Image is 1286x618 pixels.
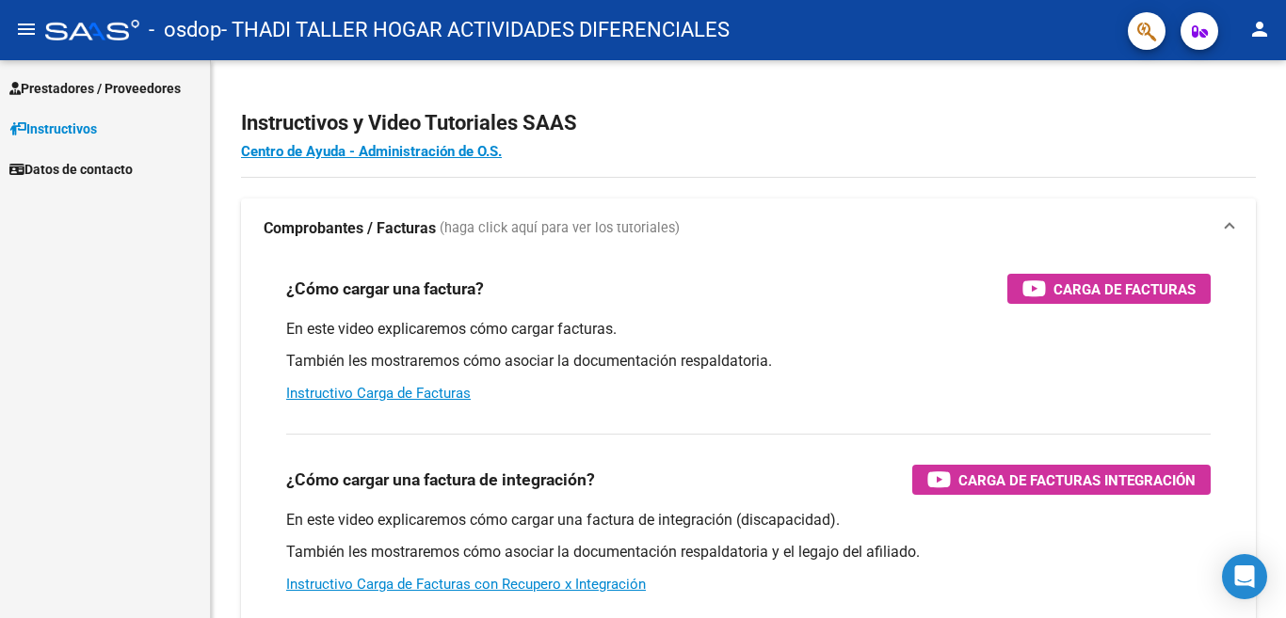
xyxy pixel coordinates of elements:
[9,159,133,180] span: Datos de contacto
[912,465,1211,495] button: Carga de Facturas Integración
[15,18,38,40] mat-icon: menu
[440,218,680,239] span: (haga click aquí para ver los tutoriales)
[241,105,1256,141] h2: Instructivos y Video Tutoriales SAAS
[286,276,484,302] h3: ¿Cómo cargar una factura?
[286,319,1211,340] p: En este video explicaremos cómo cargar facturas.
[958,468,1196,492] span: Carga de Facturas Integración
[9,78,181,99] span: Prestadores / Proveedores
[9,119,97,139] span: Instructivos
[286,467,595,493] h3: ¿Cómo cargar una factura de integración?
[241,198,1256,259] mat-expansion-panel-header: Comprobantes / Facturas (haga click aquí para ver los tutoriales)
[286,510,1211,531] p: En este video explicaremos cómo cargar una factura de integración (discapacidad).
[286,351,1211,372] p: También les mostraremos cómo asociar la documentación respaldatoria.
[149,9,221,51] span: - osdop
[286,385,471,402] a: Instructivo Carga de Facturas
[221,9,730,51] span: - THADI TALLER HOGAR ACTIVIDADES DIFERENCIALES
[1053,277,1196,301] span: Carga de Facturas
[286,542,1211,563] p: También les mostraremos cómo asociar la documentación respaldatoria y el legajo del afiliado.
[264,218,436,239] strong: Comprobantes / Facturas
[241,143,502,160] a: Centro de Ayuda - Administración de O.S.
[286,576,646,593] a: Instructivo Carga de Facturas con Recupero x Integración
[1007,274,1211,304] button: Carga de Facturas
[1248,18,1271,40] mat-icon: person
[1222,554,1267,599] div: Open Intercom Messenger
